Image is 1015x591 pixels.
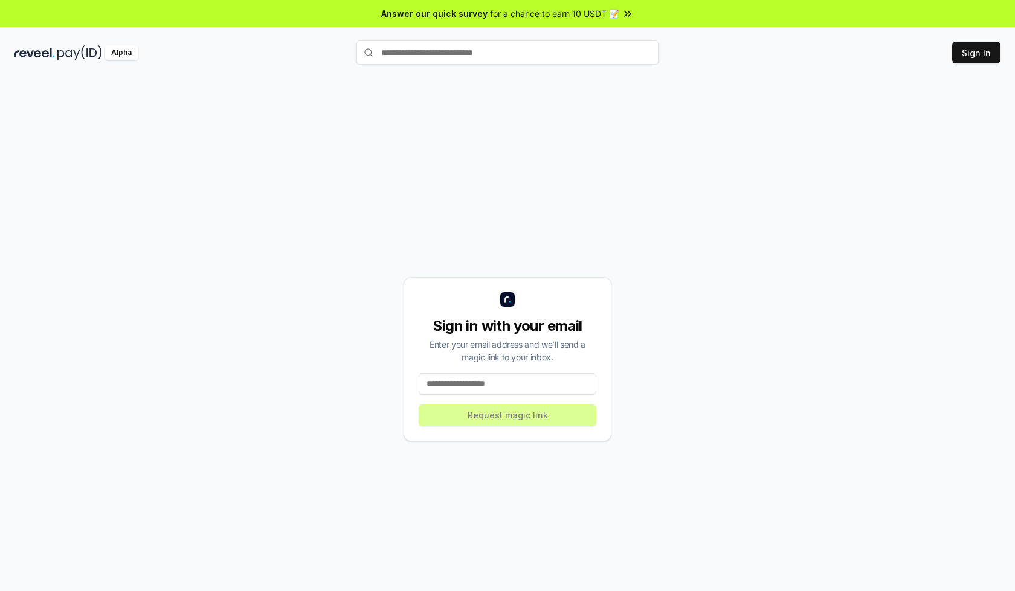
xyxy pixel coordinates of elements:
[419,338,596,363] div: Enter your email address and we’ll send a magic link to your inbox.
[490,7,619,20] span: for a chance to earn 10 USDT 📝
[952,42,1000,63] button: Sign In
[381,7,488,20] span: Answer our quick survey
[419,316,596,336] div: Sign in with your email
[500,292,515,307] img: logo_small
[57,45,102,60] img: pay_id
[14,45,55,60] img: reveel_dark
[105,45,138,60] div: Alpha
